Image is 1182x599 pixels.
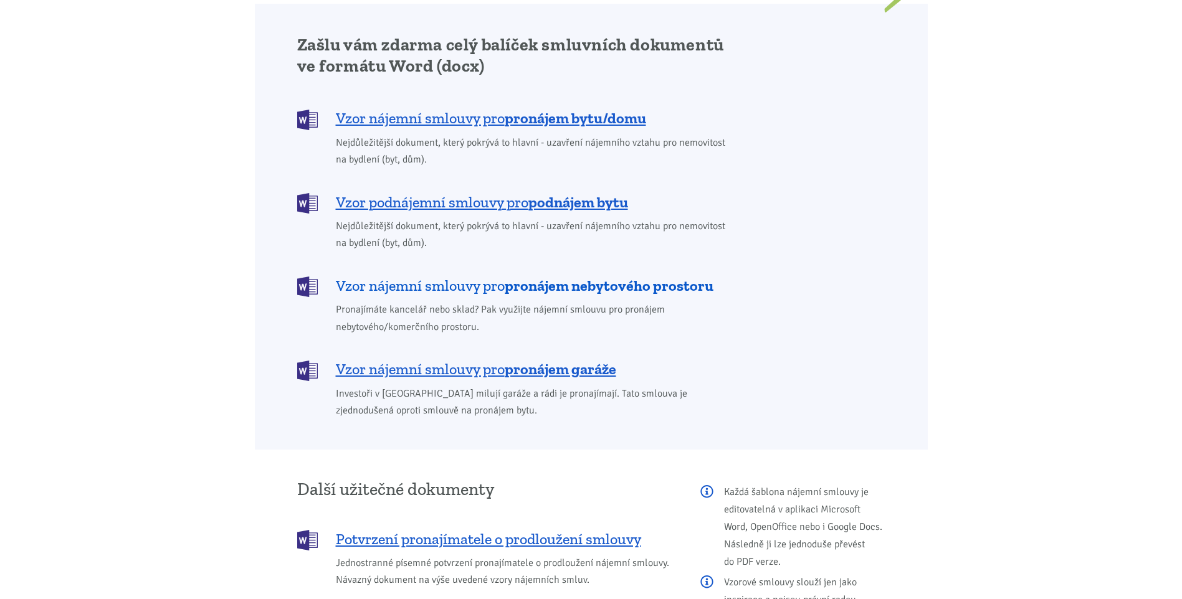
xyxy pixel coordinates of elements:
span: Vzor nájemní smlouvy pro [336,276,713,296]
b: podnájem bytu [528,193,628,211]
h2: Zašlu vám zdarma celý balíček smluvních dokumentů ve formátu Word (docx) [297,34,734,77]
span: Nejdůležitější dokument, který pokrývá to hlavní - uzavření nájemního vztahu pro nemovitost na by... [336,218,734,252]
span: Jednostranné písemné potvrzení pronajímatele o prodloužení nájemní smlouvy. Návazný dokument na v... [336,555,684,588]
span: Nejdůležitější dokument, který pokrývá to hlavní - uzavření nájemního vztahu pro nemovitost na by... [336,134,734,168]
a: Potvrzení pronajímatele o prodloužení smlouvy [297,529,684,549]
span: Investoři v [GEOGRAPHIC_DATA] milují garáže a rádi je pronajímají. Tato smlouva je zjednodušená o... [336,385,734,419]
b: pronájem garáže [505,360,616,378]
a: Vzor nájemní smlouvy propronájem nebytového prostoru [297,275,734,296]
span: Potvrzení pronajímatele o prodloužení smlouvy [336,529,641,549]
p: Každá šablona nájemní smlouvy je editovatelná v aplikaci Microsoft Word, OpenOffice nebo i Google... [700,483,885,570]
span: Vzor podnájemní smlouvy pro [336,192,628,212]
b: pronájem nebytového prostoru [505,276,713,295]
span: Vzor nájemní smlouvy pro [336,359,616,379]
img: DOCX (Word) [297,530,318,550]
img: DOCX (Word) [297,361,318,381]
span: Vzor nájemní smlouvy pro [336,108,646,128]
h3: Další užitečné dokumenty [297,480,684,499]
img: DOCX (Word) [297,276,318,297]
b: pronájem bytu/domu [505,109,646,127]
img: DOCX (Word) [297,193,318,214]
a: Vzor podnájemní smlouvy propodnájem bytu [297,192,734,212]
a: Vzor nájemní smlouvy propronájem garáže [297,359,734,380]
a: Vzor nájemní smlouvy propronájem bytu/domu [297,108,734,129]
img: DOCX (Word) [297,110,318,130]
span: Pronajímáte kancelář nebo sklad? Pak využijte nájemní smlouvu pro pronájem nebytového/komerčního ... [336,301,734,335]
